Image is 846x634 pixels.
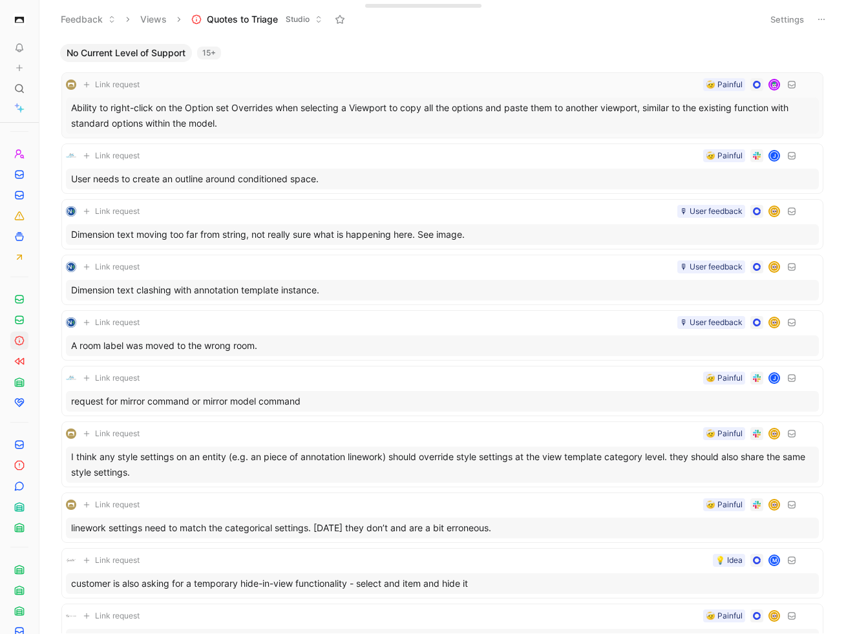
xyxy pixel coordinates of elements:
[66,317,76,328] img: logo
[95,206,140,217] span: Link request
[66,447,819,483] div: I think any style settings on an entity (e.g. an piece of annotation linework) should override st...
[706,78,743,91] div: 🤕 Painful
[61,143,823,194] a: logoLink request🤕 PainfulJUser needs to create an outline around conditioned space.
[66,518,819,538] div: linework settings need to match the categorical settings. [DATE] they don’t and are a bit erroneous.
[66,169,819,189] div: User needs to create an outline around conditioned space.
[66,428,76,439] img: logo
[770,151,779,160] div: J
[66,335,819,356] div: A room label was moved to the wrong room.
[10,10,28,28] button: Higharc
[770,429,779,438] img: avatar
[770,318,779,327] img: avatar
[715,554,743,567] div: 💡 Idea
[95,151,140,161] span: Link request
[197,47,221,59] div: 15+
[706,498,743,511] div: 🤕 Painful
[770,611,779,620] img: avatar
[680,260,743,273] div: 🎙 User feedback
[134,10,173,29] button: Views
[61,310,823,361] a: logoLink request🎙 User feedbackavatarA room label was moved to the wrong room.
[770,80,779,89] img: avatar
[770,500,779,509] img: avatar
[61,72,823,138] a: logoLink request🤕 PainfulavatarAbility to right-click on the Option set Overrides when selecting ...
[61,199,823,249] a: logoLink request🎙 User feedbackavatarDimension text moving too far from string, not really sure w...
[61,548,823,598] a: logoLink request💡 IdeaMcustomer is also asking for a temporary hide-in-view functionality - selec...
[66,500,76,510] img: logo
[61,255,823,305] a: logoLink request🎙 User feedbackavatarDimension text clashing with annotation template instance.
[95,555,140,565] span: Link request
[66,79,76,90] img: logo
[286,13,310,26] span: Studio
[61,421,823,487] a: logoLink request🤕 PainfulavatarI think any style settings on an entity (e.g. an piece of annotati...
[680,205,743,218] div: 🎙 User feedback
[95,79,140,90] span: Link request
[706,372,743,385] div: 🤕 Painful
[770,556,779,565] div: M
[706,427,743,440] div: 🤕 Painful
[79,370,144,386] button: Link request
[66,151,76,161] img: logo
[95,373,140,383] span: Link request
[706,149,743,162] div: 🤕 Painful
[66,611,76,621] img: logo
[706,609,743,622] div: 🤕 Painful
[765,10,810,28] button: Settings
[79,148,144,164] button: Link request
[67,47,185,59] span: No Current Level of Support
[95,317,140,328] span: Link request
[770,207,779,216] img: avatar
[61,366,823,416] a: logoLink request🤕 PainfulJrequest for mirror command or mirror model command
[79,553,144,568] button: Link request
[66,391,819,412] div: request for mirror command or mirror model command
[66,262,76,272] img: logo
[95,428,140,439] span: Link request
[770,262,779,271] img: avatar
[13,13,26,26] img: Higharc
[770,374,779,383] div: J
[185,10,328,29] button: Quotes to TriageStudio
[66,573,819,594] div: customer is also asking for a temporary hide-in-view functionality - select and item and hide it
[66,206,76,217] img: logo
[66,373,76,383] img: logo
[55,10,122,29] button: Feedback
[95,611,140,621] span: Link request
[79,426,144,441] button: Link request
[66,98,819,134] div: Ability to right-click on the Option set Overrides when selecting a Viewport to copy all the opti...
[79,259,144,275] button: Link request
[95,500,140,510] span: Link request
[207,13,278,26] span: Quotes to Triage
[680,316,743,329] div: 🎙 User feedback
[66,555,76,565] img: logo
[66,224,819,245] div: Dimension text moving too far from string, not really sure what is happening here. See image.
[79,204,144,219] button: Link request
[66,280,819,301] div: Dimension text clashing with annotation template instance.
[61,492,823,543] a: logoLink request🤕 Painfulavatarlinework settings need to match the categorical settings. [DATE] t...
[79,77,144,92] button: Link request
[60,44,192,62] button: No Current Level of Support
[95,262,140,272] span: Link request
[79,315,144,330] button: Link request
[79,608,144,624] button: Link request
[79,497,144,512] button: Link request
